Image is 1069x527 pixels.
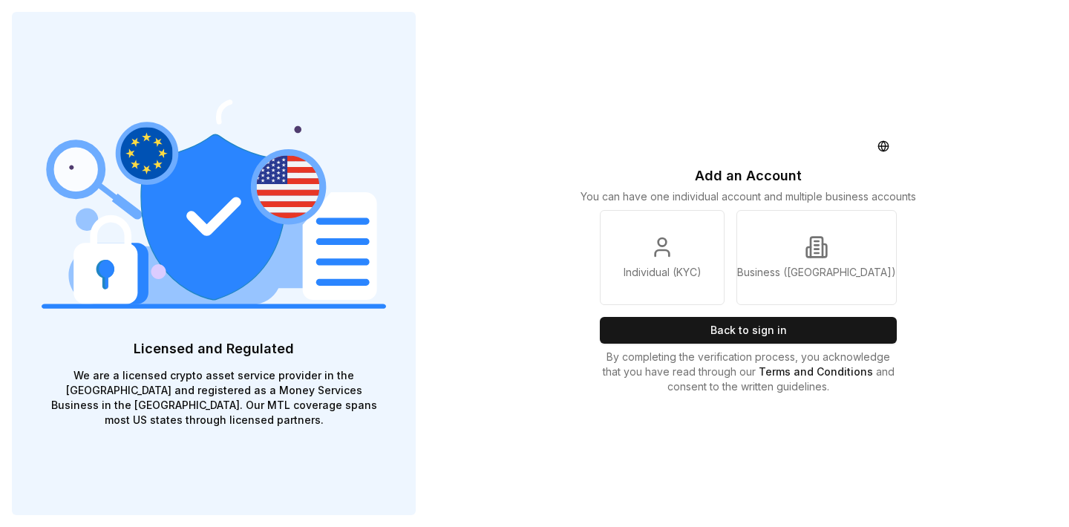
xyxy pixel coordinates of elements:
[600,210,725,305] a: Individual (KYC)
[736,210,897,305] a: Business ([GEOGRAPHIC_DATA])
[624,265,702,280] p: Individual (KYC)
[600,350,897,394] p: By completing the verification process, you acknowledge that you have read through our and consen...
[759,365,876,378] a: Terms and Conditions
[42,338,386,359] p: Licensed and Regulated
[695,166,802,186] p: Add an Account
[42,368,386,428] p: We are a licensed crypto asset service provider in the [GEOGRAPHIC_DATA] and registered as a Mone...
[737,265,896,280] p: Business ([GEOGRAPHIC_DATA])
[600,317,897,344] button: Back to sign in
[581,189,916,204] p: You can have one individual account and multiple business accounts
